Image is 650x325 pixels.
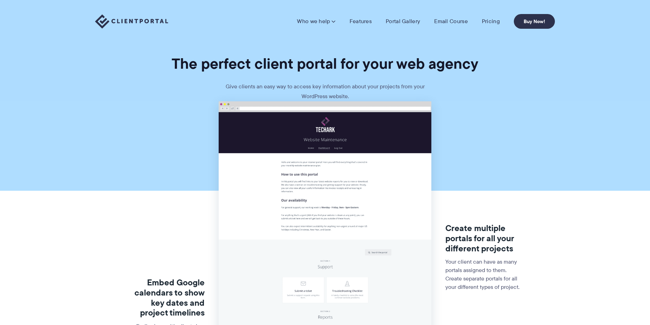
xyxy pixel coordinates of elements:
[220,82,430,101] p: Give clients an easy way to access key information about your projects from your WordPress website.
[514,14,555,29] a: Buy Now!
[434,18,468,25] a: Email Course
[350,18,372,25] a: Features
[482,18,500,25] a: Pricing
[445,258,522,291] p: Your client can have as many portals assigned to them. Create separate portals for all your diffe...
[128,278,205,318] h3: Embed Google calendars to show key dates and project timelines
[297,18,335,25] a: Who we help
[445,223,522,253] h3: Create multiple portals for all your different projects
[386,18,420,25] a: Portal Gallery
